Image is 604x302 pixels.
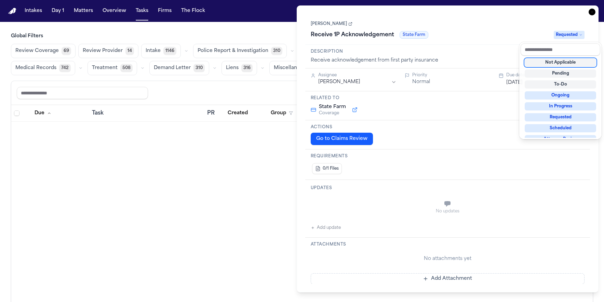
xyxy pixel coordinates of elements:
button: Intake1146 [141,44,181,58]
span: Medical Records [15,65,56,71]
div: Ongoing [525,91,596,100]
span: 508 [120,64,133,72]
div: Requested [525,113,596,121]
div: To-Do [525,80,596,89]
button: Miscellaneous1539 [269,61,330,75]
button: Created [224,107,252,119]
div: Task [92,109,202,117]
div: Attorney Review [525,135,596,143]
span: Requested [554,31,585,39]
button: Treatment508 [88,61,137,75]
button: Liens316 [222,61,257,75]
div: PR [207,109,218,117]
div: Scheduled [525,124,596,132]
button: Tasks [133,5,151,17]
button: Review Coverage69 [11,44,76,58]
span: Review Provider [83,48,123,54]
span: Intake [146,48,161,54]
span: Liens [226,65,239,71]
button: Day 1 [49,5,67,17]
button: Police Report & Investigation310 [193,44,287,58]
span: 310 [193,64,205,72]
button: Due [30,107,55,119]
button: Overview [100,5,129,17]
a: Home [8,8,16,14]
span: 1146 [163,47,176,55]
span: 69 [62,47,71,55]
div: In Progress [525,102,596,110]
span: Demand Letter [154,65,191,71]
button: Medical Records742 [11,61,75,75]
div: Not Applicable [525,58,596,67]
button: The Flock [178,5,208,17]
span: 310 [271,47,282,55]
button: Intakes [22,5,45,17]
span: 742 [59,64,71,72]
span: Miscellaneous [274,65,309,71]
div: Pending [525,69,596,78]
span: Review Coverage [15,48,59,54]
span: Select all [14,110,19,116]
h3: Global Filters [11,33,593,40]
span: Police Report & Investigation [198,48,268,54]
button: Matters [71,5,96,17]
span: 316 [241,64,253,72]
span: Treatment [92,65,118,71]
button: Demand Letter310 [149,61,209,75]
button: Review Provider14 [78,44,138,58]
img: Finch Logo [8,8,16,14]
button: Firms [155,5,174,17]
span: 14 [125,47,134,55]
button: Group [267,107,297,119]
